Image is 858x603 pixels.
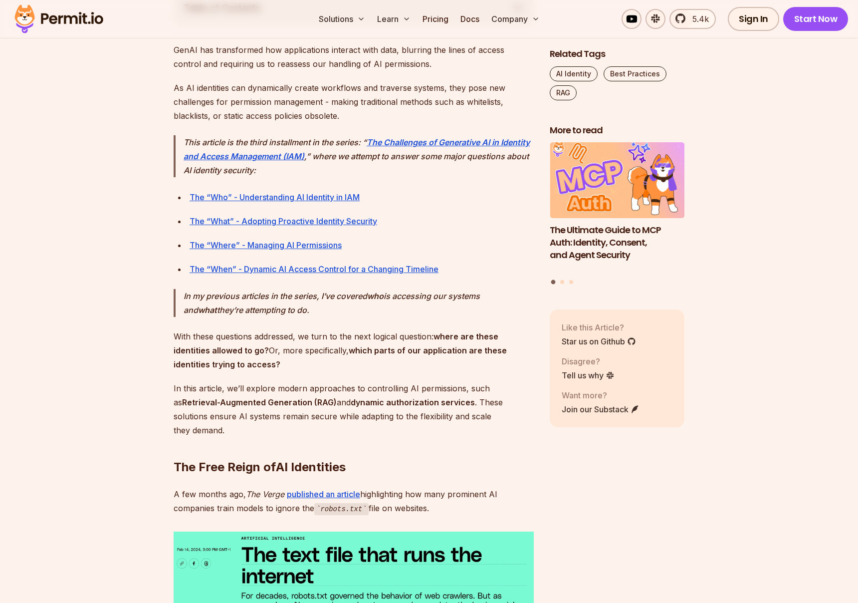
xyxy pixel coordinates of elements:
[246,489,284,499] em: The Verge
[783,7,849,31] a: Start Now
[10,2,108,36] img: Permit logo
[367,291,384,301] strong: who
[373,9,415,29] button: Learn
[562,321,636,333] p: Like this Article?
[550,143,684,219] img: The Ultimate Guide to MCP Auth: Identity, Consent, and Agent Security
[174,381,534,437] p: In this article, we’ll explore modern approaches to controlling AI permissions, such as and . The...
[198,305,217,315] strong: what
[174,135,534,177] blockquote: This article is the third installment in the series: “ ,” where we attempt to answer some major q...
[487,9,544,29] button: Company
[190,192,360,202] a: The “Who” - Understanding AI Identity in IAM
[550,66,598,81] a: AI Identity
[550,124,684,137] h2: More to read
[174,419,534,475] h2: The Free Reign of
[562,355,615,367] p: Disagree?
[351,397,475,407] strong: dynamic authorization services
[686,13,709,25] span: 5.4k
[190,216,377,226] a: The “What” - Adopting Proactive Identity Security
[314,503,369,515] code: robots.txt
[562,389,640,401] p: Want more?
[550,85,577,100] a: RAG
[550,143,684,274] li: 1 of 3
[276,460,346,474] strong: AI Identities
[550,143,684,286] div: Posts
[562,369,615,381] a: Tell us why
[174,43,534,71] p: GenAI has transformed how applications interact with data, blurring the lines of access control a...
[174,329,534,371] p: With these questions addressed, we turn to the next logical question: Or, more specifically,
[174,487,534,516] p: A few months ago, highlighting how many prominent AI companies train models to ignore the file on...
[174,289,534,317] blockquote: In my previous articles in the series, I’ve covered is accessing our systems and they’re attempti...
[728,7,779,31] a: Sign In
[550,48,684,60] h2: Related Tags
[569,280,573,284] button: Go to slide 3
[562,335,636,347] a: Star us on Github
[560,280,564,284] button: Go to slide 2
[604,66,666,81] a: Best Practices
[562,403,640,415] a: Join our Substack
[190,264,438,274] a: The “When” - Dynamic AI Access Control for a Changing Timeline
[315,9,369,29] button: Solutions
[419,9,452,29] a: Pricing
[550,143,684,274] a: The Ultimate Guide to MCP Auth: Identity, Consent, and Agent SecurityThe Ultimate Guide to MCP Au...
[550,224,684,261] h3: The Ultimate Guide to MCP Auth: Identity, Consent, and Agent Security
[669,9,716,29] a: 5.4k
[174,81,534,123] p: As AI identities can dynamically create workflows and traverse systems, they pose new challenges ...
[182,397,337,407] strong: Retrieval-Augmented Generation (RAG)
[551,280,556,285] button: Go to slide 1
[456,9,483,29] a: Docs
[190,240,342,250] a: The “Where” - Managing AI Permissions
[287,489,360,499] a: published an article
